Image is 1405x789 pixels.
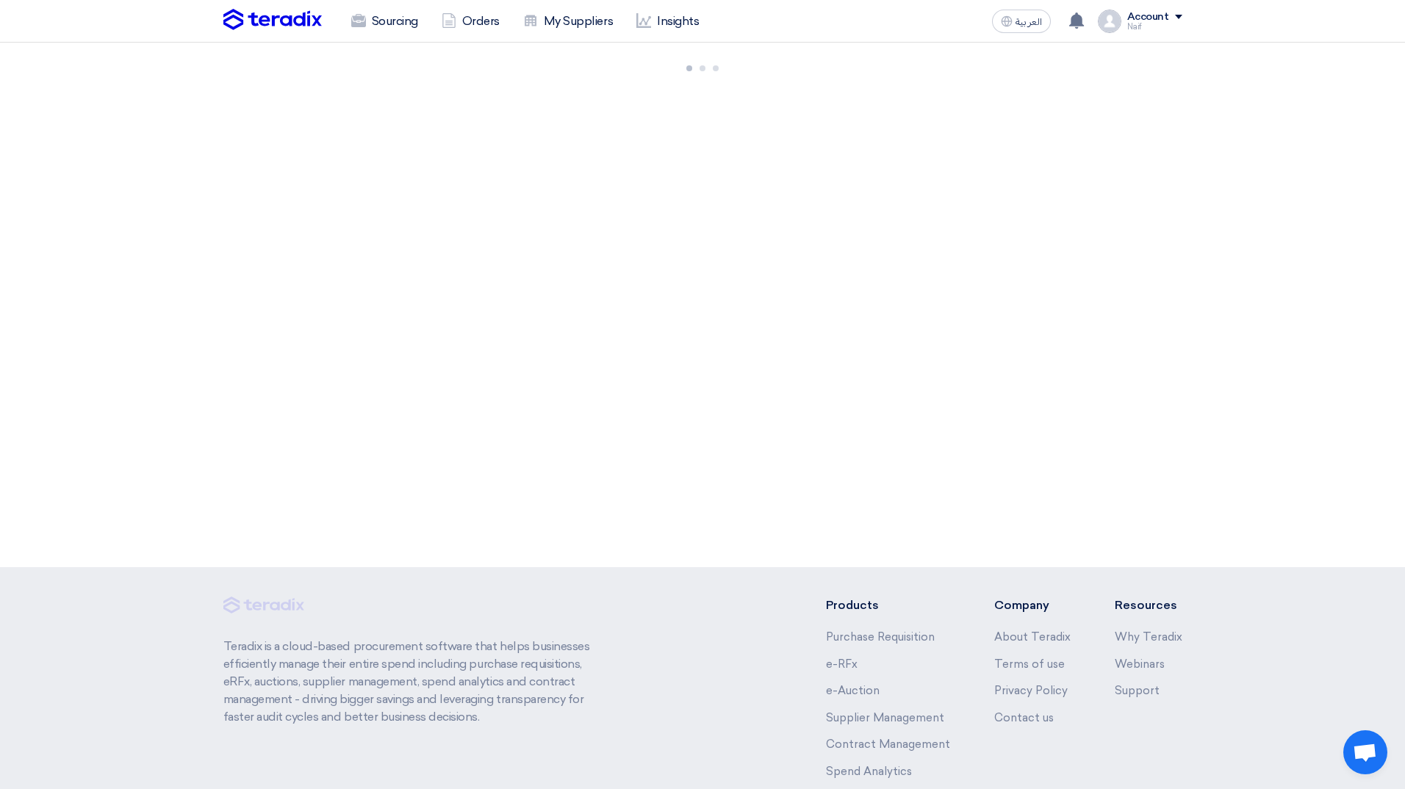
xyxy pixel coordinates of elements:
a: Insights [625,5,711,37]
a: Terms of use [994,657,1065,671]
a: Spend Analytics [826,765,912,778]
img: profile_test.png [1098,10,1121,33]
a: Sourcing [339,5,430,37]
a: Contract Management [826,738,950,751]
a: My Suppliers [511,5,625,37]
a: Purchase Requisition [826,630,935,644]
a: Support [1115,684,1160,697]
li: Products [826,597,950,614]
a: Webinars [1115,657,1165,671]
a: e-Auction [826,684,880,697]
li: Resources [1115,597,1182,614]
div: Account [1127,11,1169,24]
button: العربية [992,10,1051,33]
li: Company [994,597,1071,614]
div: Open chat [1343,730,1387,774]
div: Naif [1127,23,1182,31]
a: Why Teradix [1115,630,1182,644]
a: e-RFx [826,657,858,671]
a: Orders [430,5,511,37]
a: Contact us [994,711,1054,724]
p: Teradix is a cloud-based procurement software that helps businesses efficiently manage their enti... [223,638,607,726]
a: About Teradix [994,630,1071,644]
a: Supplier Management [826,711,944,724]
span: العربية [1016,17,1042,27]
img: Teradix logo [223,9,322,31]
a: Privacy Policy [994,684,1068,697]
